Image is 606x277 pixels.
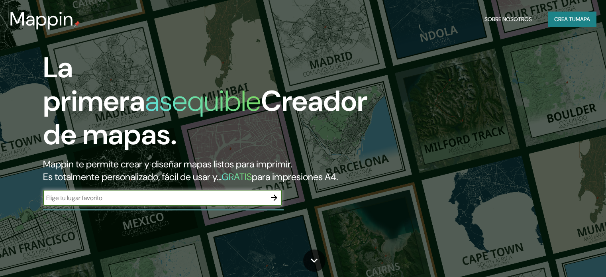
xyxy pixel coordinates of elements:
button: Crea tumapa [548,12,596,27]
font: La primera [43,49,145,120]
font: para impresiones A4. [252,171,338,183]
font: Mappin te permite crear y diseñar mapas listos para imprimir. [43,158,292,170]
font: Sobre nosotros [484,16,532,23]
font: GRATIS [222,171,252,183]
font: mapa [576,16,590,23]
font: Creador de mapas. [43,83,367,153]
font: Crea tu [554,16,576,23]
input: Elige tu lugar favorito [43,193,266,202]
font: asequible [145,83,261,120]
img: pin de mapeo [74,21,80,27]
font: Es totalmente personalizado, fácil de usar y... [43,171,222,183]
font: Mappin [10,6,74,31]
button: Sobre nosotros [481,12,535,27]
